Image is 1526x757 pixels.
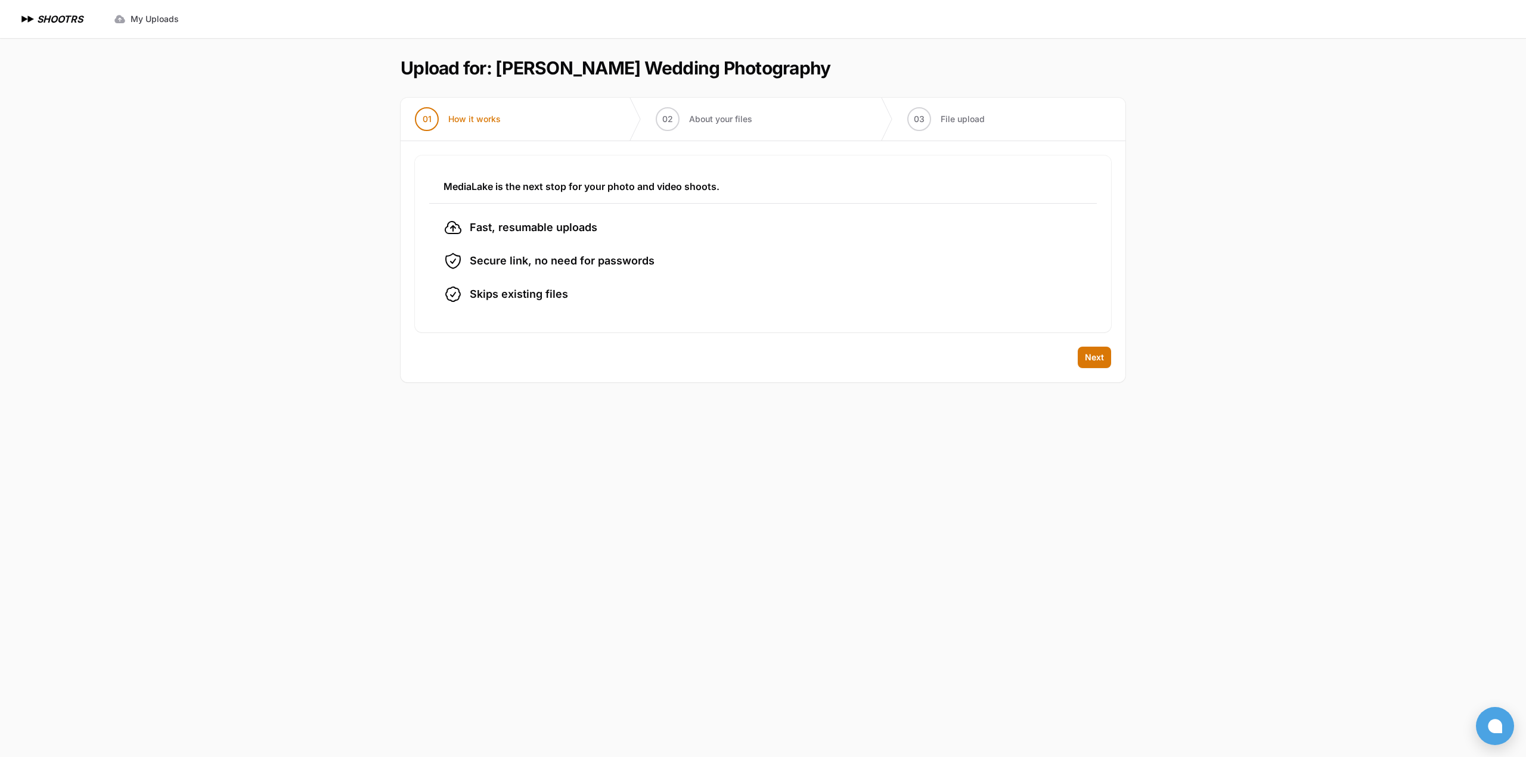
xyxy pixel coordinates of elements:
span: 02 [662,113,673,125]
span: File upload [941,113,985,125]
button: 01 How it works [401,98,515,141]
span: 01 [423,113,432,125]
span: Fast, resumable uploads [470,219,597,236]
span: Next [1085,351,1104,363]
h3: MediaLake is the next stop for your photo and video shoots. [443,179,1083,194]
span: Secure link, no need for passwords [470,253,655,269]
a: My Uploads [107,8,186,30]
button: Next [1078,347,1111,368]
span: Skips existing files [470,286,568,303]
a: SHOOTRS SHOOTRS [19,12,83,26]
h1: Upload for: [PERSON_NAME] Wedding Photography [401,57,830,79]
button: 02 About your files [641,98,767,141]
button: Open chat window [1476,707,1514,745]
button: 03 File upload [893,98,999,141]
span: My Uploads [131,13,179,25]
span: How it works [448,113,501,125]
h1: SHOOTRS [37,12,83,26]
span: About your files [689,113,752,125]
span: 03 [914,113,925,125]
img: SHOOTRS [19,12,37,26]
